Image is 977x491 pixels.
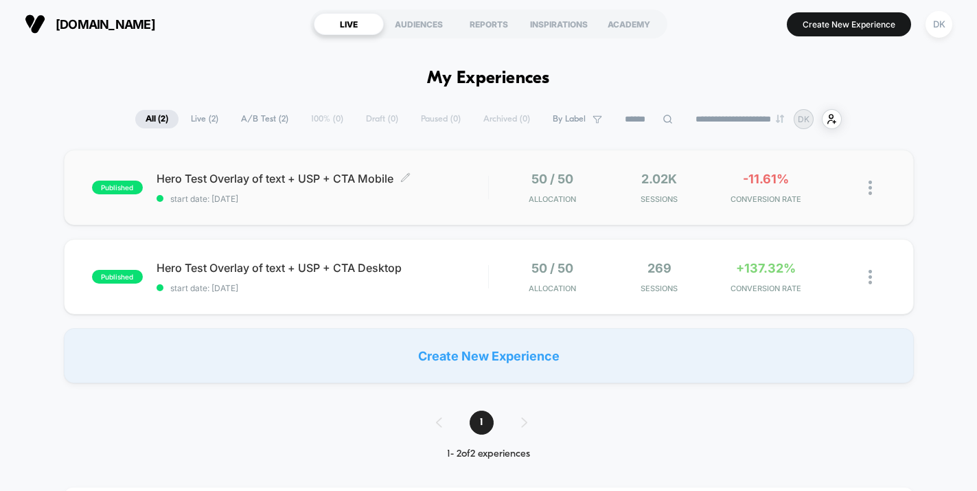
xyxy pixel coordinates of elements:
[10,233,491,246] input: Seek
[869,270,872,284] img: close
[157,261,488,275] span: Hero Test Overlay of text + USP + CTA Desktop
[531,172,573,186] span: 50 / 50
[641,172,677,186] span: 2.02k
[341,255,373,270] div: Current time
[524,13,594,35] div: INSPIRATIONS
[647,261,671,275] span: 269
[787,12,911,36] button: Create New Experience
[529,194,576,204] span: Allocation
[529,284,576,293] span: Allocation
[157,283,488,293] span: start date: [DATE]
[56,17,155,32] span: [DOMAIN_NAME]
[716,284,816,293] span: CONVERSION RATE
[798,114,809,124] p: DK
[92,270,143,284] span: published
[610,194,709,204] span: Sessions
[400,256,441,269] input: Volume
[7,251,29,273] button: Play, NEW DEMO 2025-VEED.mp4
[314,13,384,35] div: LIVE
[921,10,956,38] button: DK
[531,261,573,275] span: 50 / 50
[135,110,179,128] span: All ( 2 )
[926,11,952,38] div: DK
[454,13,524,35] div: REPORTS
[427,69,550,89] h1: My Experiences
[25,14,45,34] img: Visually logo
[776,115,784,123] img: end
[157,172,488,185] span: Hero Test Overlay of text + USP + CTA Mobile
[157,194,488,204] span: start date: [DATE]
[231,110,299,128] span: A/B Test ( 2 )
[470,411,494,435] span: 1
[736,261,796,275] span: +137.32%
[233,124,266,157] button: Play, NEW DEMO 2025-VEED.mp4
[422,448,555,460] div: 1 - 2 of 2 experiences
[594,13,664,35] div: ACADEMY
[384,13,454,35] div: AUDIENCES
[64,328,914,383] div: Create New Experience
[21,13,159,35] button: [DOMAIN_NAME]
[743,172,789,186] span: -11.61%
[716,194,816,204] span: CONVERSION RATE
[92,181,143,194] span: published
[610,284,709,293] span: Sessions
[553,114,586,124] span: By Label
[869,181,872,195] img: close
[181,110,229,128] span: Live ( 2 )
